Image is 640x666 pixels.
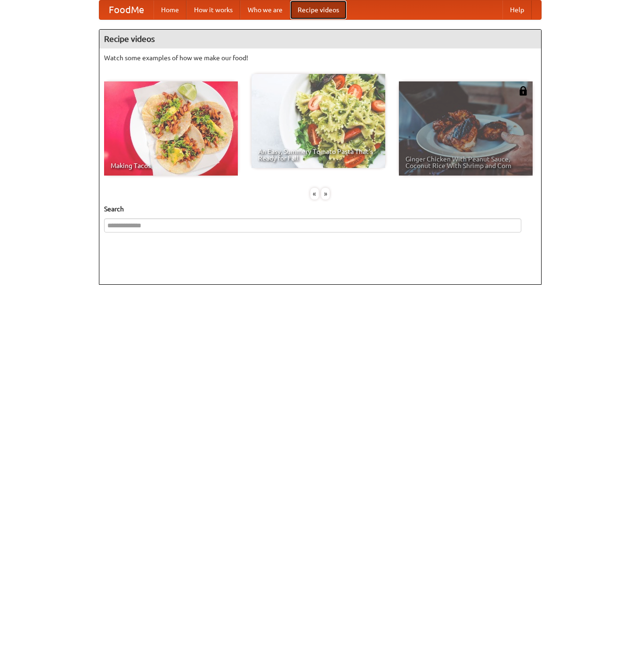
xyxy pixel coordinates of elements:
a: FoodMe [99,0,154,19]
div: » [321,188,330,200]
a: Home [154,0,186,19]
span: Making Tacos [111,162,231,169]
div: « [310,188,319,200]
a: Help [502,0,532,19]
a: An Easy, Summery Tomato Pasta That's Ready for Fall [251,74,385,168]
p: Watch some examples of how we make our food! [104,53,536,63]
h5: Search [104,204,536,214]
a: Who we are [240,0,290,19]
a: Recipe videos [290,0,347,19]
a: How it works [186,0,240,19]
img: 483408.png [518,86,528,96]
span: An Easy, Summery Tomato Pasta That's Ready for Fall [258,148,379,161]
h4: Recipe videos [99,30,541,48]
a: Making Tacos [104,81,238,176]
